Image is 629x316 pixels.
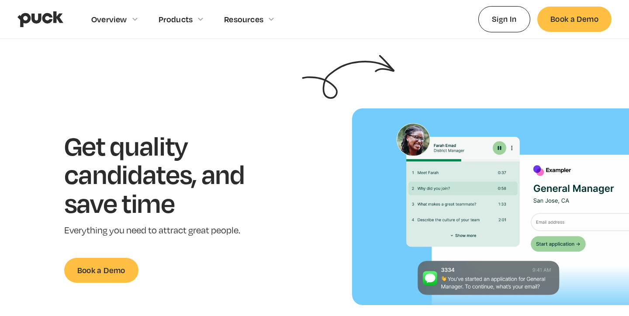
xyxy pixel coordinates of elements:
[159,14,193,24] div: Products
[64,131,272,217] h1: Get quality candidates, and save time
[91,14,127,24] div: Overview
[537,7,612,31] a: Book a Demo
[224,14,263,24] div: Resources
[478,6,530,32] a: Sign In
[64,224,272,237] p: Everything you need to attract great people.
[64,258,138,283] a: Book a Demo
